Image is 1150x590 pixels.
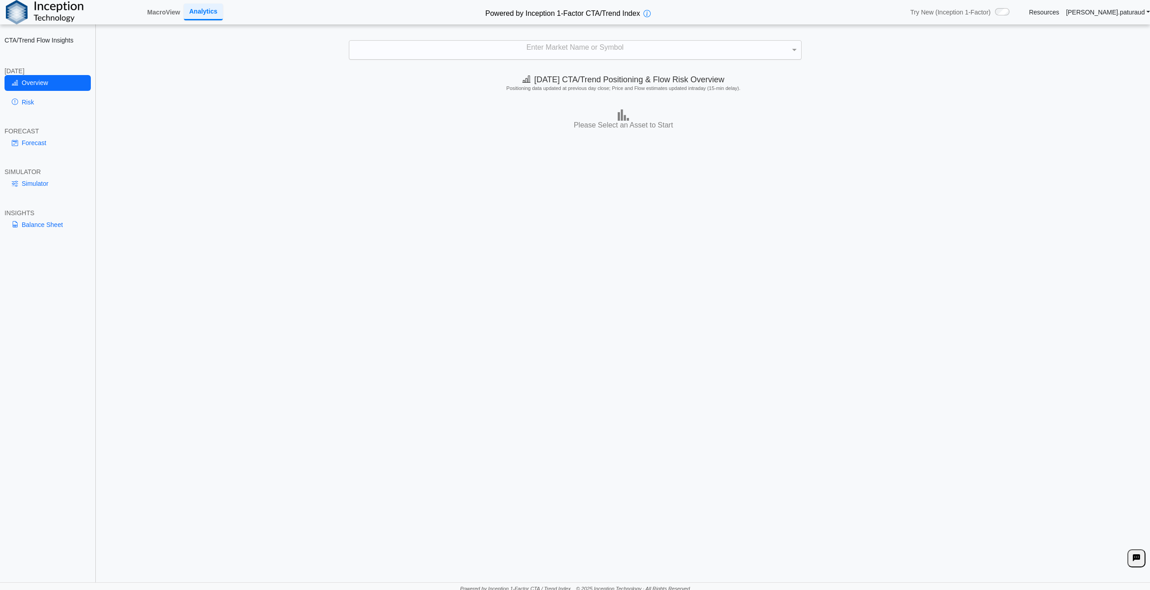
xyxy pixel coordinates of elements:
[99,121,1148,130] h3: Please Select an Asset to Start
[184,4,223,20] a: Analytics
[1066,8,1150,16] a: [PERSON_NAME].paturaud
[5,176,91,191] a: Simulator
[5,67,91,75] div: [DATE]
[5,135,91,151] a: Forecast
[102,85,1145,91] h5: Positioning data updated at previous day close; Price and Flow estimates updated intraday (15-min...
[349,41,801,60] div: Enter Market Name or Symbol
[482,5,643,19] h2: Powered by Inception 1-Factor CTA/Trend Index
[5,36,91,44] h2: CTA/Trend Flow Insights
[5,217,91,232] a: Balance Sheet
[5,168,91,176] div: SIMULATOR
[144,5,184,20] a: MacroView
[5,127,91,135] div: FORECAST
[911,8,991,16] span: Try New (Inception 1-Factor)
[1029,8,1059,16] a: Resources
[5,94,91,110] a: Risk
[5,209,91,217] div: INSIGHTS
[5,75,91,90] a: Overview
[522,75,724,84] span: [DATE] CTA/Trend Positioning & Flow Risk Overview
[618,109,629,121] img: bar-chart.png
